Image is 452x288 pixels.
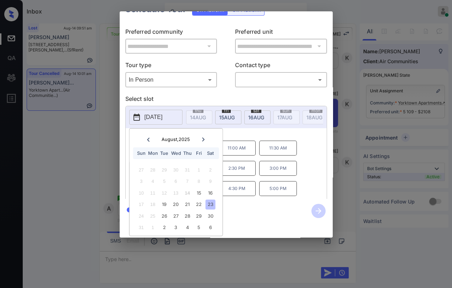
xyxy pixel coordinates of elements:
[215,110,241,124] div: date-select
[171,165,181,175] div: Not available Wednesday, July 30th, 2025
[148,176,158,186] div: Not available Monday, August 4th, 2025
[206,165,215,175] div: Not available Saturday, August 2nd, 2025
[159,165,169,175] div: Not available Tuesday, July 29th, 2025
[162,137,190,142] div: August , 2025
[194,148,204,158] div: Fri
[219,114,235,120] span: 15 AUG
[125,27,217,39] p: Preferred community
[148,148,158,158] div: Mon
[136,188,146,198] div: Not available Sunday, August 10th, 2025
[259,141,297,156] p: 11:30 AM
[183,148,192,158] div: Thu
[159,188,169,198] div: Not available Tuesday, August 12th, 2025
[183,176,192,186] div: Not available Thursday, August 7th, 2025
[218,181,256,196] p: 4:30 PM
[259,181,297,196] p: 5:00 PM
[235,27,327,39] p: Preferred unit
[136,176,146,186] div: Not available Sunday, August 3rd, 2025
[125,94,327,106] p: Select slot
[206,176,215,186] div: Not available Saturday, August 9th, 2025
[148,165,158,175] div: Not available Monday, July 28th, 2025
[235,61,327,72] p: Contact type
[183,188,192,198] div: Not available Thursday, August 14th, 2025
[218,141,256,156] p: 11:00 AM
[129,110,183,125] button: [DATE]
[132,164,220,233] div: month 2025-08
[159,148,169,158] div: Tue
[136,148,146,158] div: Sun
[218,161,256,176] p: 2:30 PM
[171,148,181,158] div: Wed
[183,165,192,175] div: Not available Thursday, July 31st, 2025
[148,188,158,198] div: Not available Monday, August 11th, 2025
[136,165,146,175] div: Not available Sunday, July 27th, 2025
[251,109,261,113] span: sat
[127,74,216,86] div: In Person
[171,176,181,186] div: Not available Wednesday, August 6th, 2025
[171,188,181,198] div: Not available Wednesday, August 13th, 2025
[145,113,163,121] p: [DATE]
[125,61,217,72] p: Tour type
[206,148,215,158] div: Sat
[194,165,204,175] div: Not available Friday, August 1st, 2025
[194,176,204,186] div: Not available Friday, August 8th, 2025
[222,109,231,113] span: fri
[248,114,264,120] span: 16 AUG
[307,202,330,220] button: btn-next
[206,188,215,198] div: Choose Saturday, August 16th, 2025
[159,176,169,186] div: Not available Tuesday, August 5th, 2025
[136,128,327,141] p: *Available time slots
[194,188,204,198] div: Choose Friday, August 15th, 2025
[244,110,271,124] div: date-select
[259,161,297,176] p: 3:00 PM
